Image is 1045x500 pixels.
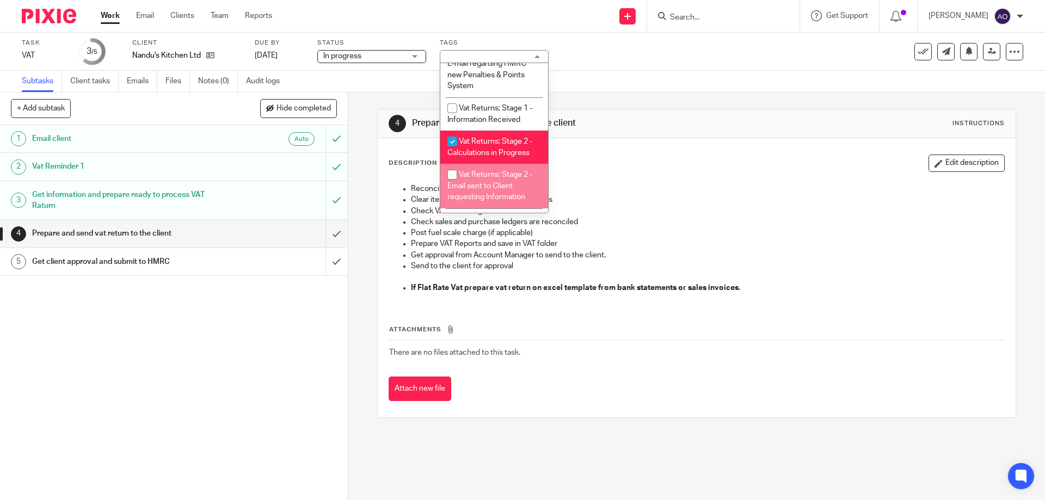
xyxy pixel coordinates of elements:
p: Reconcile all bank accounts [411,183,1004,194]
a: Client tasks [70,71,119,92]
span: Vat Returns: Stage 1 - Information Received [447,104,532,124]
div: 3 [87,45,97,58]
p: [PERSON_NAME] [929,10,988,21]
a: Notes (0) [198,71,238,92]
span: There are no files attached to this task. [389,349,520,356]
button: + Add subtask [11,99,71,118]
div: 4 [11,226,26,242]
h1: Get information and prepare ready to process VAT Raturn [32,187,220,214]
p: Prepare VAT Reports and save in VAT folder [411,238,1004,249]
h1: Prepare and send vat return to the client [32,225,220,242]
span: In progress [323,52,361,60]
div: 1 [11,131,26,146]
a: Emails [127,71,157,92]
span: Hide completed [276,104,331,113]
button: Attach new file [389,376,451,401]
a: Reports [245,10,272,21]
h1: Email client [32,131,220,147]
a: Audit logs [246,71,288,92]
span: Get Support [826,12,868,20]
a: Files [165,71,190,92]
div: Instructions [952,119,1005,128]
button: Edit description [929,155,1005,172]
label: Due by [255,39,304,47]
div: 2 [11,159,26,175]
p: Nandu's Kitchen Ltd [132,50,201,61]
label: Status [317,39,426,47]
h1: Prepare and send vat return to the client [412,118,720,129]
div: 5 [11,254,26,269]
small: /5 [91,49,97,55]
p: Send to the client for approval [411,261,1004,271]
a: Clients [170,10,194,21]
span: Attachments [389,326,441,332]
a: Subtasks [22,71,62,92]
h1: Get client approval and submit to HMRC [32,254,220,270]
input: Search [669,13,767,23]
div: 3 [11,193,26,208]
button: Hide completed [260,99,337,118]
a: Work [101,10,120,21]
div: VAT [22,50,65,61]
p: Description [389,159,437,168]
p: Check VAT on mileage [411,206,1004,217]
h1: Vat Reminder 1 [32,158,220,175]
p: Get approval from Account Manager to send to the client. [411,250,1004,261]
div: 4 [389,115,406,132]
p: Clear items posted to suspense accounts [411,194,1004,205]
span: [DATE] [255,52,278,59]
p: Post fuel scale charge (if applicable) [411,227,1004,238]
a: Team [211,10,229,21]
img: svg%3E [994,8,1011,25]
span: Vat Returns: Stage 2 - Email sent to Client requesting Information [447,171,532,201]
span: Vat Returns: Stage 2 - Calculations in Progress [447,138,532,157]
div: Auto [288,132,315,146]
label: Tags [440,39,549,47]
a: Email [136,10,154,21]
img: Pixie [22,9,76,23]
label: Client [132,39,241,47]
p: Check sales and purchase ledgers are reconciled [411,217,1004,227]
strong: If Flat Rate Vat prepare vat return on excel template from bank statements or sales invoices. [411,284,740,292]
label: Task [22,39,65,47]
